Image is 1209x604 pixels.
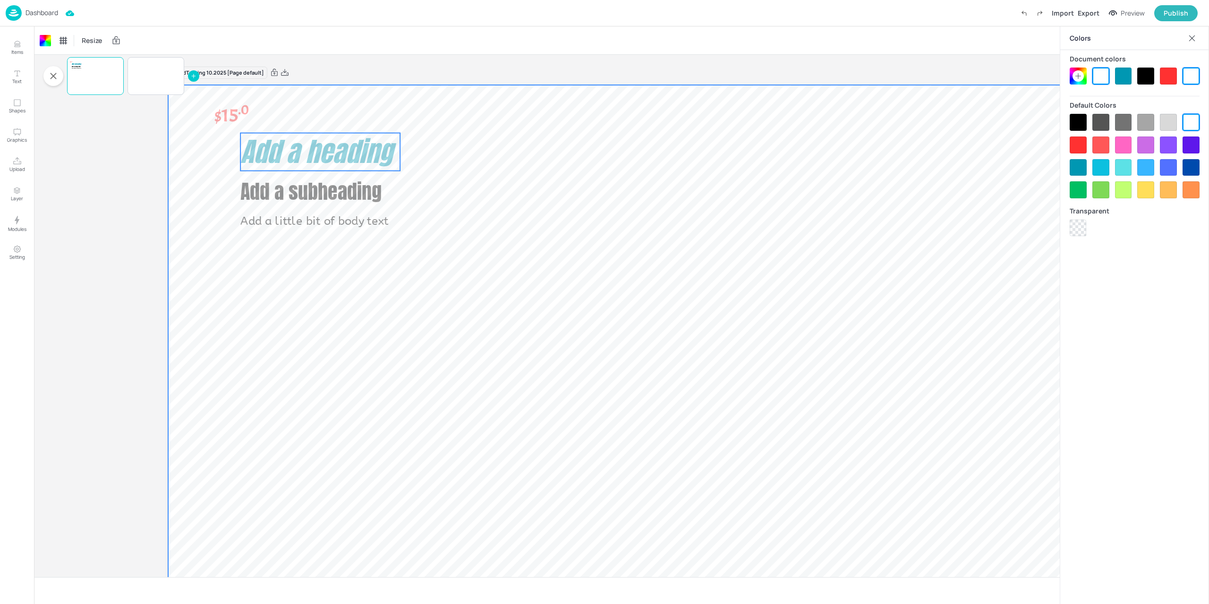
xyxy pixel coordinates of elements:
p: $15 [68,61,74,63]
p: $15 [185,102,278,128]
div: Document colors [1070,50,1200,68]
span: Add a subheading [72,66,81,68]
span: Add a little bit of body text [240,215,388,228]
div: Import [1052,8,1074,18]
div: Transparent [1070,202,1200,220]
button: Preview [1103,6,1150,20]
span: Add a heading [240,131,392,172]
span: Add a heading [72,63,81,65]
label: Redo (Ctrl + Y) [1032,5,1048,21]
div: Preview [1121,8,1145,18]
div: Board Testing 10.2025 [Page default] [168,67,267,79]
sup: .0 [71,61,72,62]
div: Default Colors [1070,96,1200,114]
p: Dashboard [26,9,58,16]
sup: .0 [238,101,249,119]
span: Resize [80,35,104,45]
img: logo-86c26b7e.jpg [6,5,22,21]
div: Publish [1164,8,1188,18]
span: Add a subheading [240,177,382,206]
span: Add a little bit of body text [72,68,81,69]
p: Colors [1070,27,1184,50]
label: Undo (Ctrl + Z) [1016,5,1032,21]
button: Publish [1154,5,1198,21]
div: Export [1078,8,1099,18]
